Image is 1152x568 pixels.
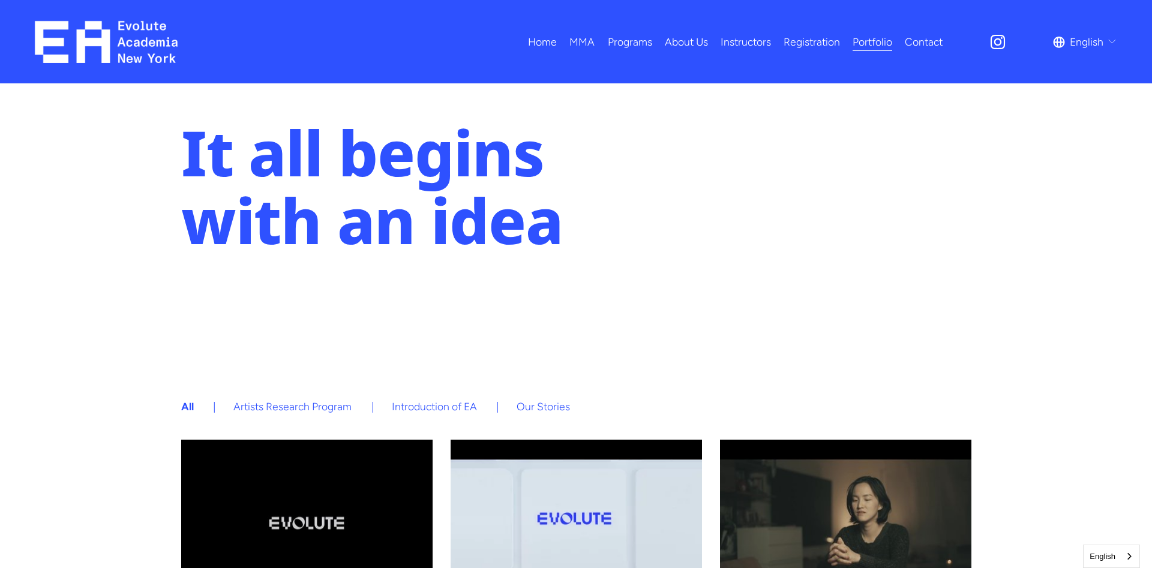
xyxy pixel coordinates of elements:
a: Our Stories [517,400,570,413]
a: Introduction of EA [392,400,477,413]
span: English [1070,32,1103,52]
span: Programs [608,32,652,52]
span: MMA [569,32,595,52]
aside: Language selected: English [1083,545,1140,568]
a: About Us [665,31,708,52]
a: English [1084,545,1139,567]
a: Artists Research Program [233,400,352,413]
a: All [181,400,194,413]
a: folder dropdown [608,31,652,52]
span: | [371,400,374,413]
span: | [213,400,216,413]
a: Contact [905,31,943,52]
span: It all begins with an idea [181,110,563,263]
nav: categories [181,365,971,449]
a: Portfolio [853,31,892,52]
a: Instagram [989,33,1007,51]
a: Instructors [721,31,771,52]
a: Home [528,31,557,52]
div: language picker [1053,31,1118,52]
img: EA [35,21,178,63]
a: folder dropdown [569,31,595,52]
span: | [496,400,499,413]
a: Registration [784,31,840,52]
